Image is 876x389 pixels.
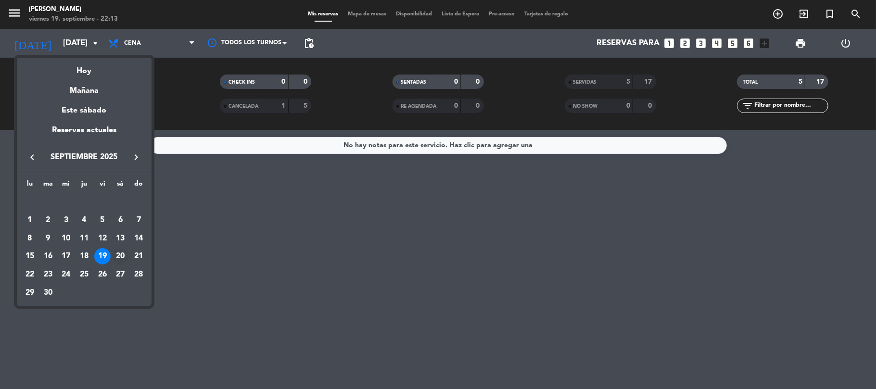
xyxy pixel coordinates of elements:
[76,266,92,283] div: 25
[39,265,57,284] td: 23 de septiembre de 2025
[94,266,111,283] div: 26
[129,211,148,229] td: 7 de septiembre de 2025
[17,97,152,124] div: Este sábado
[40,285,56,301] div: 30
[17,124,152,144] div: Reservas actuales
[21,229,39,248] td: 8 de septiembre de 2025
[57,247,75,265] td: 17 de septiembre de 2025
[22,285,38,301] div: 29
[112,247,130,265] td: 20 de septiembre de 2025
[76,212,92,228] div: 4
[22,212,38,228] div: 1
[21,193,148,211] td: SEP.
[26,151,38,163] i: keyboard_arrow_left
[127,151,145,163] button: keyboard_arrow_right
[22,266,38,283] div: 22
[41,151,127,163] span: septiembre 2025
[94,230,111,247] div: 12
[112,212,128,228] div: 6
[17,77,152,97] div: Mañana
[40,266,56,283] div: 23
[129,229,148,248] td: 14 de septiembre de 2025
[130,212,147,228] div: 7
[93,265,112,284] td: 26 de septiembre de 2025
[24,151,41,163] button: keyboard_arrow_left
[39,229,57,248] td: 9 de septiembre de 2025
[39,247,57,265] td: 16 de septiembre de 2025
[112,229,130,248] td: 13 de septiembre de 2025
[94,248,111,264] div: 19
[58,230,74,247] div: 10
[21,178,39,193] th: lunes
[75,265,93,284] td: 25 de septiembre de 2025
[58,266,74,283] div: 24
[76,248,92,264] div: 18
[17,58,152,77] div: Hoy
[112,230,128,247] div: 13
[112,248,128,264] div: 20
[40,230,56,247] div: 9
[130,248,147,264] div: 21
[22,248,38,264] div: 15
[57,229,75,248] td: 10 de septiembre de 2025
[75,247,93,265] td: 18 de septiembre de 2025
[58,212,74,228] div: 3
[39,284,57,302] td: 30 de septiembre de 2025
[93,247,112,265] td: 19 de septiembre de 2025
[112,178,130,193] th: sábado
[57,178,75,193] th: miércoles
[93,229,112,248] td: 12 de septiembre de 2025
[39,211,57,229] td: 2 de septiembre de 2025
[39,178,57,193] th: martes
[21,284,39,302] td: 29 de septiembre de 2025
[93,211,112,229] td: 5 de septiembre de 2025
[21,265,39,284] td: 22 de septiembre de 2025
[129,265,148,284] td: 28 de septiembre de 2025
[76,230,92,247] div: 11
[40,248,56,264] div: 16
[75,178,93,193] th: jueves
[130,230,147,247] div: 14
[130,151,142,163] i: keyboard_arrow_right
[21,211,39,229] td: 1 de septiembre de 2025
[57,265,75,284] td: 24 de septiembre de 2025
[94,212,111,228] div: 5
[58,248,74,264] div: 17
[112,211,130,229] td: 6 de septiembre de 2025
[57,211,75,229] td: 3 de septiembre de 2025
[112,265,130,284] td: 27 de septiembre de 2025
[75,229,93,248] td: 11 de septiembre de 2025
[21,247,39,265] td: 15 de septiembre de 2025
[93,178,112,193] th: viernes
[129,247,148,265] td: 21 de septiembre de 2025
[130,266,147,283] div: 28
[112,266,128,283] div: 27
[40,212,56,228] div: 2
[75,211,93,229] td: 4 de septiembre de 2025
[129,178,148,193] th: domingo
[22,230,38,247] div: 8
